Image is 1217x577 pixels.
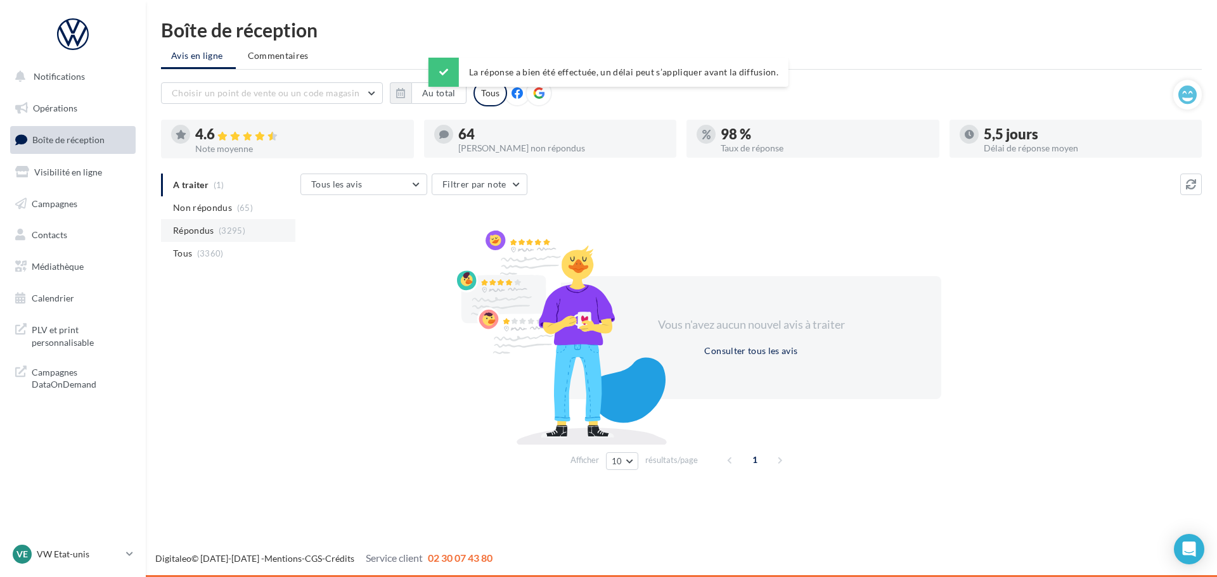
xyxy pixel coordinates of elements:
[161,20,1202,39] div: Boîte de réception
[34,167,102,177] span: Visibilité en ligne
[264,553,302,564] a: Mentions
[642,317,860,333] div: Vous n'avez aucun nouvel avis à traiter
[155,553,493,564] span: © [DATE]-[DATE] - - -
[37,548,121,561] p: VW Etat-unis
[390,82,467,104] button: Au total
[366,552,423,564] span: Service client
[473,80,507,106] div: Tous
[984,127,1192,141] div: 5,5 jours
[10,542,136,566] a: VE VW Etat-unis
[645,454,698,466] span: résultats/page
[173,201,232,214] span: Non répondus
[721,127,929,141] div: 98 %
[32,229,67,240] span: Contacts
[721,144,929,153] div: Taux de réponse
[195,127,404,142] div: 4.6
[428,58,789,87] div: La réponse a bien été effectuée, un délai peut s’appliquer avant la diffusion.
[300,174,427,195] button: Tous les avis
[195,144,404,153] div: Note moyenne
[8,222,138,248] a: Contacts
[8,126,138,153] a: Boîte de réception
[173,224,214,237] span: Répondus
[8,358,138,396] a: Campagnes DataOnDemand
[248,49,309,62] span: Commentaires
[305,553,322,564] a: CGS
[155,553,191,564] a: Digitaleo
[8,95,138,122] a: Opérations
[458,144,667,153] div: [PERSON_NAME] non répondus
[570,454,599,466] span: Afficher
[1174,534,1204,564] div: Open Intercom Messenger
[8,191,138,217] a: Campagnes
[8,63,133,90] button: Notifications
[197,248,224,258] span: (3360)
[699,343,802,358] button: Consulter tous les avis
[33,103,77,113] span: Opérations
[161,82,383,104] button: Choisir un point de vente ou un code magasin
[32,364,131,391] span: Campagnes DataOnDemand
[311,179,363,189] span: Tous les avis
[411,82,467,104] button: Au total
[173,247,192,260] span: Tous
[984,144,1192,153] div: Délai de réponse moyen
[32,134,105,145] span: Boîte de réception
[172,87,359,98] span: Choisir un point de vente ou un code magasin
[34,71,85,82] span: Notifications
[606,452,638,470] button: 10
[8,316,138,353] a: PLV et print personnalisable
[325,553,354,564] a: Crédits
[16,548,28,561] span: VE
[458,127,667,141] div: 64
[32,198,77,208] span: Campagnes
[32,293,74,303] span: Calendrier
[32,261,84,272] span: Médiathèque
[32,321,131,348] span: PLV et print personnalisable
[8,285,138,312] a: Calendrier
[8,159,138,186] a: Visibilité en ligne
[432,174,527,195] button: Filtrer par note
[219,225,245,236] span: (3295)
[745,450,765,470] span: 1
[237,203,253,213] span: (65)
[8,253,138,280] a: Médiathèque
[612,456,622,466] span: 10
[428,552,493,564] span: 02 30 07 43 80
